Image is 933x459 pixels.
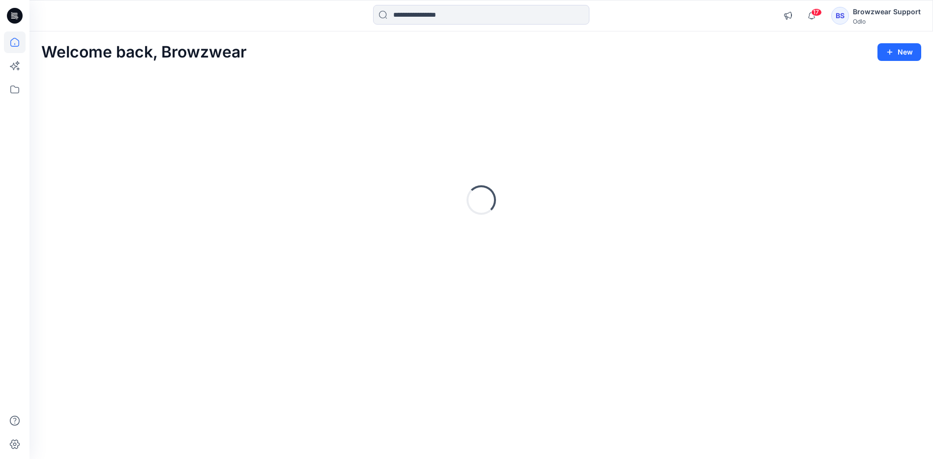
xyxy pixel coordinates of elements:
div: BS [831,7,849,25]
span: 17 [811,8,822,16]
div: Browzwear Support [853,6,921,18]
button: New [877,43,921,61]
div: Odlo [853,18,921,25]
h2: Welcome back, Browzwear [41,43,247,61]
